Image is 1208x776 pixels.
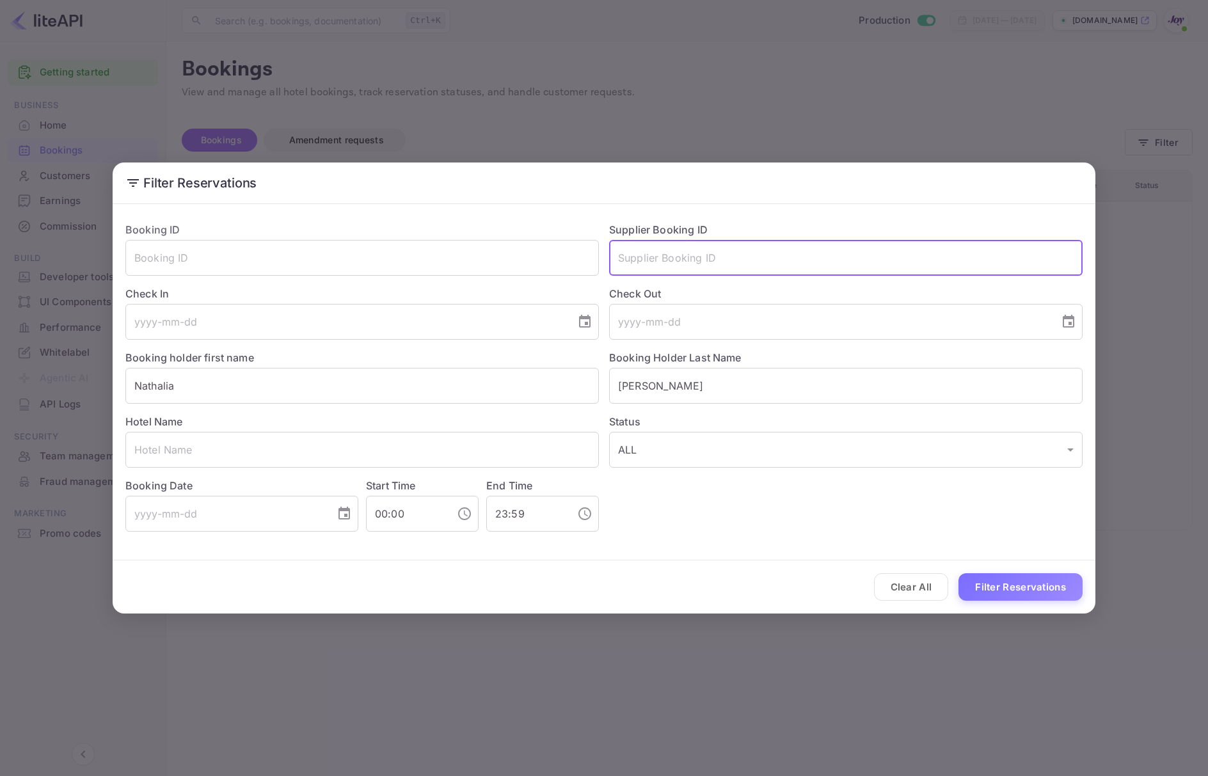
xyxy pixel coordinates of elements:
[125,432,599,468] input: Hotel Name
[609,304,1051,340] input: yyyy-mm-dd
[125,223,180,236] label: Booking ID
[958,573,1083,601] button: Filter Reservations
[609,223,708,236] label: Supplier Booking ID
[1056,309,1081,335] button: Choose date
[609,286,1083,301] label: Check Out
[125,240,599,276] input: Booking ID
[125,304,567,340] input: yyyy-mm-dd
[331,501,357,527] button: Choose date
[609,240,1083,276] input: Supplier Booking ID
[609,368,1083,404] input: Holder Last Name
[113,162,1095,203] h2: Filter Reservations
[125,286,599,301] label: Check In
[125,478,358,493] label: Booking Date
[609,432,1083,468] div: ALL
[125,415,183,428] label: Hotel Name
[572,309,598,335] button: Choose date
[366,479,416,492] label: Start Time
[452,501,477,527] button: Choose time, selected time is 12:00 AM
[486,479,532,492] label: End Time
[572,501,598,527] button: Choose time, selected time is 11:59 PM
[609,351,742,364] label: Booking Holder Last Name
[366,496,447,532] input: hh:mm
[486,496,567,532] input: hh:mm
[125,368,599,404] input: Holder First Name
[125,351,254,364] label: Booking holder first name
[609,414,1083,429] label: Status
[125,496,326,532] input: yyyy-mm-dd
[874,573,949,601] button: Clear All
